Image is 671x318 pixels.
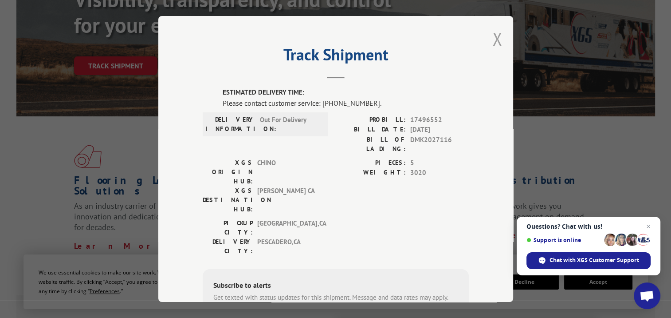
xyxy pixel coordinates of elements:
[213,279,458,292] div: Subscribe to alerts
[336,158,406,168] label: PIECES:
[260,115,320,133] span: Out For Delivery
[203,158,253,186] label: XGS ORIGIN HUB:
[223,97,469,108] div: Please contact customer service: [PHONE_NUMBER].
[205,115,255,133] label: DELIVERY INFORMATION:
[223,87,469,98] label: ESTIMATED DELIVERY TIME:
[213,292,458,312] div: Get texted with status updates for this shipment. Message and data rates may apply. Message frequ...
[257,186,317,214] span: [PERSON_NAME] CA
[203,186,253,214] label: XGS DESTINATION HUB:
[257,237,317,255] span: PESCADERO , CA
[203,48,469,65] h2: Track Shipment
[526,237,601,243] span: Support is online
[257,218,317,237] span: [GEOGRAPHIC_DATA] , CA
[526,252,651,269] div: Chat with XGS Customer Support
[526,223,651,230] span: Questions? Chat with us!
[643,221,654,232] span: Close chat
[336,125,406,135] label: BILL DATE:
[203,237,253,255] label: DELIVERY CITY:
[492,27,502,51] button: Close modal
[410,135,469,153] span: DMK2027116
[336,135,406,153] label: BILL OF LADING:
[549,256,639,264] span: Chat with XGS Customer Support
[336,115,406,125] label: PROBILL:
[634,282,660,309] div: Open chat
[203,218,253,237] label: PICKUP CITY:
[410,115,469,125] span: 17496552
[336,168,406,178] label: WEIGHT:
[410,158,469,168] span: 5
[410,168,469,178] span: 3020
[410,125,469,135] span: [DATE]
[257,158,317,186] span: CHINO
